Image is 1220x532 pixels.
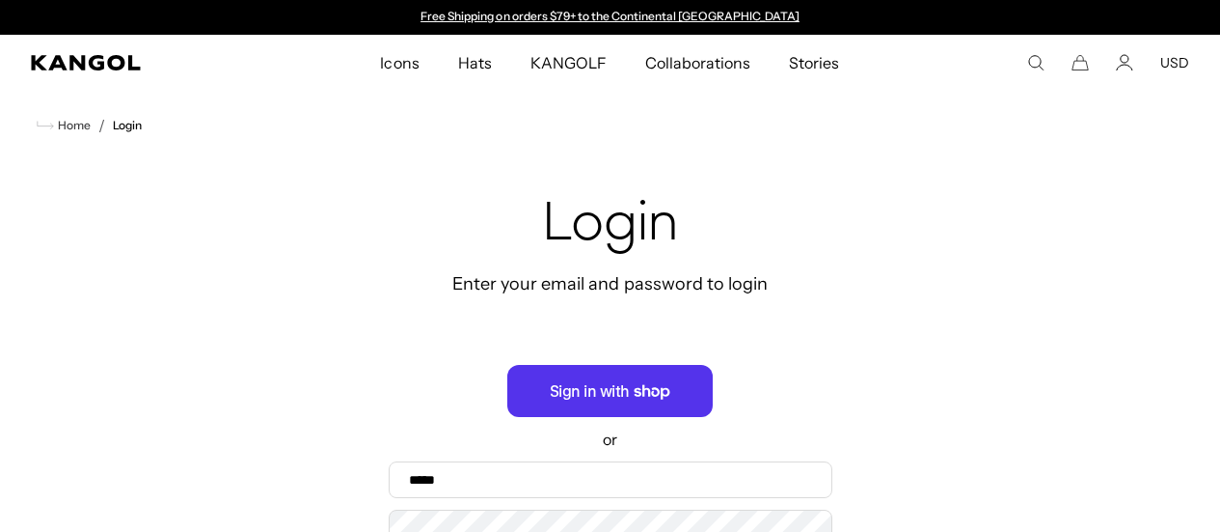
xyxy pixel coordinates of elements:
[789,35,839,91] span: Stories
[420,9,800,23] a: Free Shipping on orders $79+ to the Continental [GEOGRAPHIC_DATA]
[412,10,809,25] slideshow-component: Announcement bar
[530,35,607,91] span: KANGOLF
[412,10,809,25] div: 1 of 2
[1160,54,1189,71] button: USD
[113,119,142,132] a: Login
[1116,54,1133,71] a: Account
[389,429,832,450] p: or
[389,272,832,295] div: Enter your email and password to login
[770,35,858,91] a: Stories
[626,35,770,91] a: Collaborations
[91,114,105,137] li: /
[31,55,251,70] a: Kangol
[37,117,91,134] a: Home
[412,10,809,25] div: Announcement
[54,119,91,132] span: Home
[389,195,832,257] h1: Login
[511,35,626,91] a: KANGOLF
[1027,54,1044,71] summary: Search here
[439,35,511,91] a: Hats
[361,35,438,91] a: Icons
[458,35,492,91] span: Hats
[1071,54,1089,71] button: Cart
[645,35,750,91] span: Collaborations
[380,35,419,91] span: Icons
